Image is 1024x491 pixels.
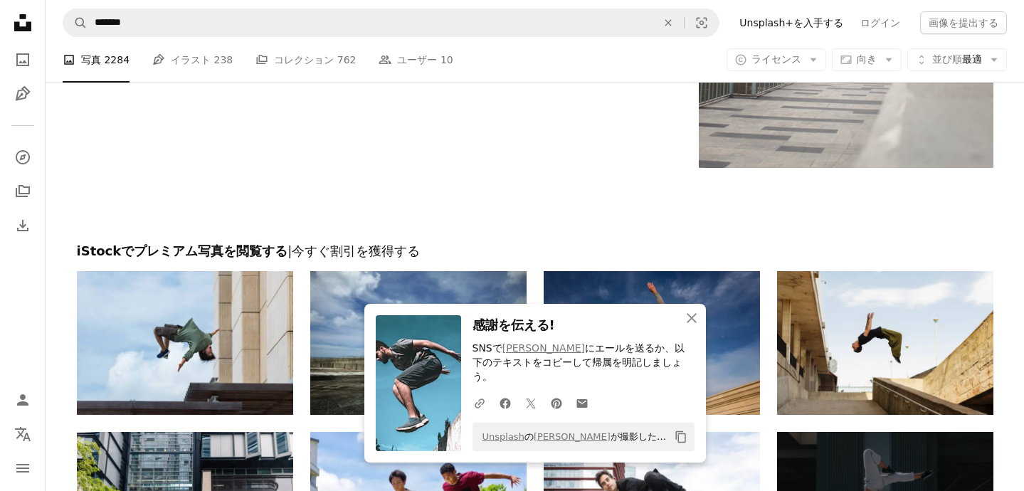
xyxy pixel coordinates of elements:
span: | 今すぐ割引を獲得する [287,243,420,258]
button: 画像を提出する [920,11,1007,34]
a: ログイン / 登録する [9,386,37,414]
a: Eメールでシェアする [569,389,595,417]
p: SNSで にエールを送るか、以下のテキストをコピーして帰属を明記しましょう。 [473,342,695,384]
a: 写真 [9,46,37,74]
a: Unsplash [482,431,524,442]
span: ライセンス [751,53,801,65]
img: 空中反転 [77,271,293,416]
a: [PERSON_NAME] [534,431,611,442]
a: Twitterでシェアする [518,389,544,417]
a: ログイン [852,11,909,34]
a: Unsplash+を入手する [731,11,852,34]
a: イラスト 238 [152,37,233,83]
button: クリップボードにコピーする [669,425,693,449]
a: [PERSON_NAME] [502,342,585,354]
img: パルクール街 [777,271,993,416]
form: サイト内でビジュアルを探す [63,9,719,37]
button: ライセンス [727,48,826,71]
span: の が撮影した写真 [475,426,669,448]
a: イラスト [9,80,37,108]
button: Unsplashで検索する [63,9,88,36]
a: 探す [9,143,37,171]
span: 10 [440,52,453,68]
button: 向き [832,48,902,71]
img: パルクールをしている男。エクストリームスポーツ [544,271,760,416]
button: 全てクリア [653,9,684,36]
a: コレクション 762 [255,37,356,83]
a: ユーザー 10 [379,37,453,83]
span: 並び順 [932,53,962,65]
button: 並び順最適 [907,48,1007,71]
button: 言語 [9,420,37,448]
span: 762 [337,52,357,68]
a: Facebookでシェアする [492,389,518,417]
h3: 感謝を伝える! [473,315,695,336]
a: Pinterestでシェアする [544,389,569,417]
span: 最適 [932,53,982,67]
a: コレクション [9,177,37,206]
span: 向き [857,53,877,65]
img: 若い男が路上に立って、見上げる [310,271,527,416]
a: ダウンロード履歴 [9,211,37,240]
h2: iStockでプレミアム写真を閲覧する [77,243,993,260]
button: ビジュアル検索 [685,9,719,36]
a: ホーム — Unsplash [9,9,37,40]
button: メニュー [9,454,37,482]
span: 238 [214,52,233,68]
